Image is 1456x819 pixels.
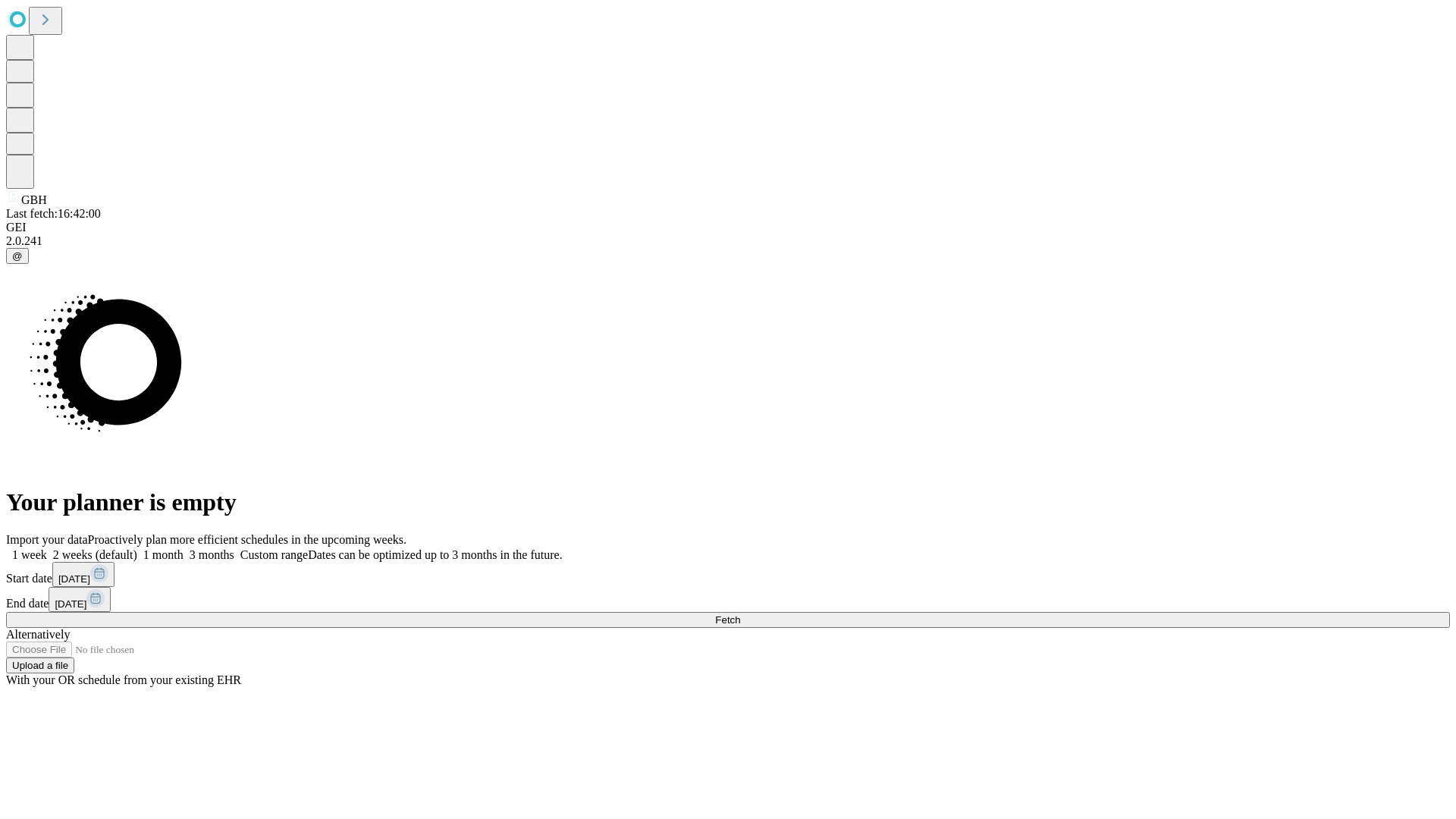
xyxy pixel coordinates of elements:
[6,628,70,641] span: Alternatively
[55,598,86,610] span: [DATE]
[6,234,1450,248] div: 2.0.241
[58,573,90,585] span: [DATE]
[240,548,308,561] span: Custom range
[52,562,115,587] button: [DATE]
[190,548,234,561] span: 3 months
[715,614,740,626] span: Fetch
[6,657,74,673] button: Upload a file
[6,587,1450,612] div: End date
[49,587,111,612] button: [DATE]
[6,533,88,546] span: Import your data
[6,612,1450,628] button: Fetch
[12,548,47,561] span: 1 week
[6,248,29,264] button: @
[21,193,47,206] span: GBH
[6,562,1450,587] div: Start date
[88,533,406,546] span: Proactively plan more efficient schedules in the upcoming weeks.
[6,673,241,686] span: With your OR schedule from your existing EHR
[6,221,1450,234] div: GEI
[6,488,1450,516] h1: Your planner is empty
[6,207,101,220] span: Last fetch: 16:42:00
[143,548,184,561] span: 1 month
[12,250,23,262] span: @
[308,548,562,561] span: Dates can be optimized up to 3 months in the future.
[53,548,137,561] span: 2 weeks (default)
